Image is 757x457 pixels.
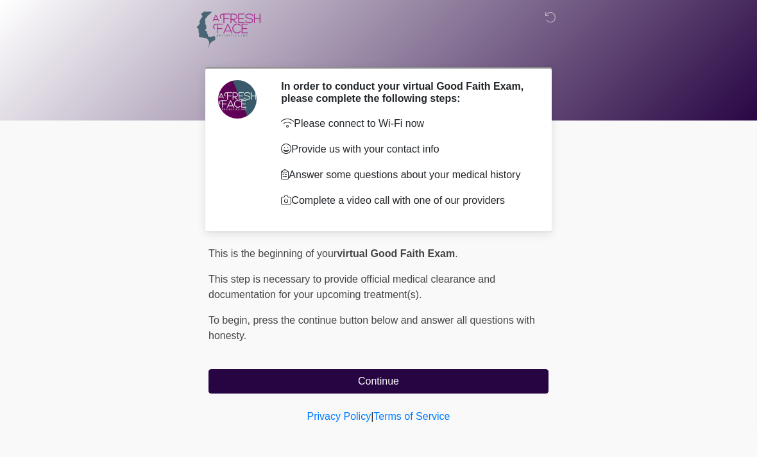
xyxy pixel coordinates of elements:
[218,80,257,119] img: Agent Avatar
[281,167,529,183] p: Answer some questions about your medical history
[455,248,457,259] span: .
[281,116,529,131] p: Please connect to Wi-Fi now
[373,411,450,422] a: Terms of Service
[208,315,253,326] span: To begin,
[307,411,371,422] a: Privacy Policy
[208,315,535,341] span: press the continue button below and answer all questions with honesty.
[281,193,529,208] p: Complete a video call with one of our providers
[208,369,549,394] button: Continue
[337,248,455,259] strong: virtual Good Faith Exam
[281,142,529,157] p: Provide us with your contact info
[371,411,373,422] a: |
[196,10,261,49] img: A Fresh Face Aesthetics Inc Logo
[281,80,529,104] h2: In order to conduct your virtual Good Faith Exam, please complete the following steps:
[208,248,337,259] span: This is the beginning of your
[208,274,495,300] span: This step is necessary to provide official medical clearance and documentation for your upcoming ...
